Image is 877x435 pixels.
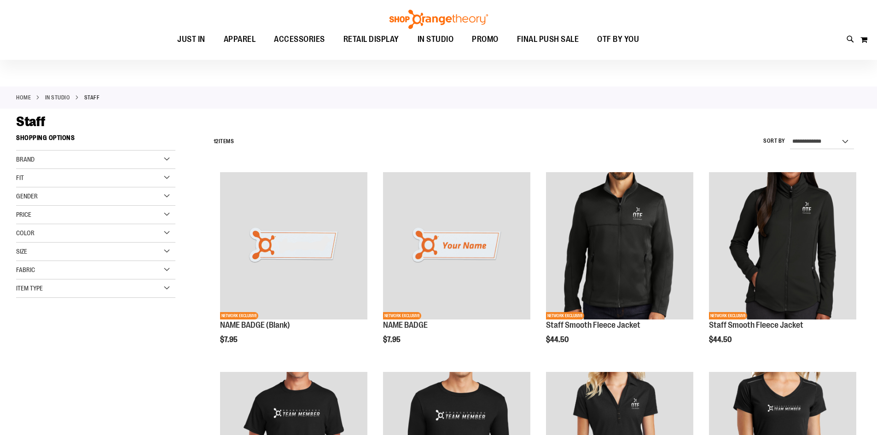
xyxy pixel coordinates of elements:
[546,172,693,321] a: Product image for Smooth Fleece JacketNETWORK EXCLUSIVE
[588,29,648,50] a: OTF BY YOU
[177,29,205,50] span: JUST IN
[383,320,428,330] a: NAME BADGE
[16,284,43,292] span: Item Type
[418,29,454,50] span: IN STUDIO
[546,336,570,344] span: $44.50
[45,93,70,102] a: IN STUDIO
[220,336,239,344] span: $7.95
[220,172,367,319] img: NAME BADGE (Blank)
[220,312,258,319] span: NETWORK EXCLUSIVE
[709,172,856,321] a: Product image for Smooth Fleece JacketNETWORK EXCLUSIVE
[220,320,290,330] a: NAME BADGE (Blank)
[16,174,24,181] span: Fit
[16,93,31,102] a: Home
[224,29,256,50] span: APPAREL
[704,168,861,367] div: product
[343,29,399,50] span: RETAIL DISPLAY
[16,211,31,218] span: Price
[16,156,35,163] span: Brand
[265,29,334,50] a: ACCESSORIES
[541,168,698,367] div: product
[383,172,530,321] a: Product image for NAME BADGENETWORK EXCLUSIVE
[472,29,499,50] span: PROMO
[16,248,27,255] span: Size
[408,29,463,50] a: IN STUDIO
[709,336,733,344] span: $44.50
[546,320,640,330] a: Staff Smooth Fleece Jacket
[388,10,489,29] img: Shop Orangetheory
[16,229,35,237] span: Color
[274,29,325,50] span: ACCESSORIES
[597,29,639,50] span: OTF BY YOU
[546,312,584,319] span: NETWORK EXCLUSIVE
[214,138,219,145] span: 12
[709,312,747,319] span: NETWORK EXCLUSIVE
[334,29,408,50] a: RETAIL DISPLAY
[16,266,35,273] span: Fabric
[16,192,38,200] span: Gender
[378,168,535,367] div: product
[383,312,421,319] span: NETWORK EXCLUSIVE
[709,172,856,319] img: Product image for Smooth Fleece Jacket
[16,130,175,151] strong: Shopping Options
[463,29,508,50] a: PROMO
[214,134,234,149] h2: Items
[220,172,367,321] a: NAME BADGE (Blank)NETWORK EXCLUSIVE
[84,93,100,102] strong: Staff
[546,172,693,319] img: Product image for Smooth Fleece Jacket
[383,336,402,344] span: $7.95
[168,29,215,50] a: JUST IN
[383,172,530,319] img: Product image for NAME BADGE
[215,168,372,367] div: product
[763,137,785,145] label: Sort By
[16,114,46,129] span: Staff
[517,29,579,50] span: FINAL PUSH SALE
[215,29,265,50] a: APPAREL
[709,320,803,330] a: Staff Smooth Fleece Jacket
[508,29,588,50] a: FINAL PUSH SALE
